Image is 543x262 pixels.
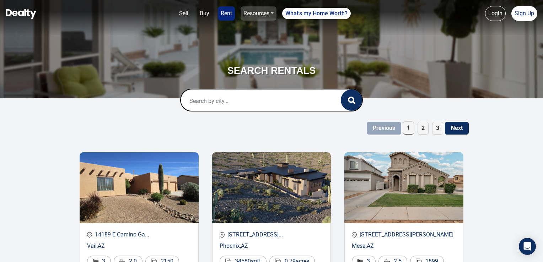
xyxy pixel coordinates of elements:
[282,8,351,19] a: What's my Home Worth?
[352,232,357,238] img: location
[220,230,324,239] p: [STREET_ADDRESS]...
[344,152,463,223] img: Recent Properties
[6,9,36,19] img: Dealty - Buy, Sell & Rent Homes
[197,6,212,21] a: Buy
[418,122,429,135] span: 2
[87,230,191,239] p: 14189 E Camino Ga...
[432,122,443,135] span: 3
[220,232,225,238] img: location
[220,242,324,250] p: Phoenix , AZ
[445,122,469,135] button: Next
[511,6,537,21] a: Sign Up
[352,242,456,250] p: Mesa , AZ
[181,89,326,112] input: Search by city...
[176,6,191,21] a: Sell
[87,242,191,250] p: Vail , AZ
[352,230,456,239] p: [STREET_ADDRESS][PERSON_NAME]
[403,121,414,135] span: 1
[241,6,276,21] a: Resources
[212,152,331,223] img: Recent Properties
[80,152,199,223] img: Recent Properties
[367,122,401,135] button: Previous
[218,6,235,21] a: Rent
[485,6,506,21] a: Login
[133,64,410,77] h3: SEARCH RENTALS
[519,238,536,255] div: Open Intercom Messenger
